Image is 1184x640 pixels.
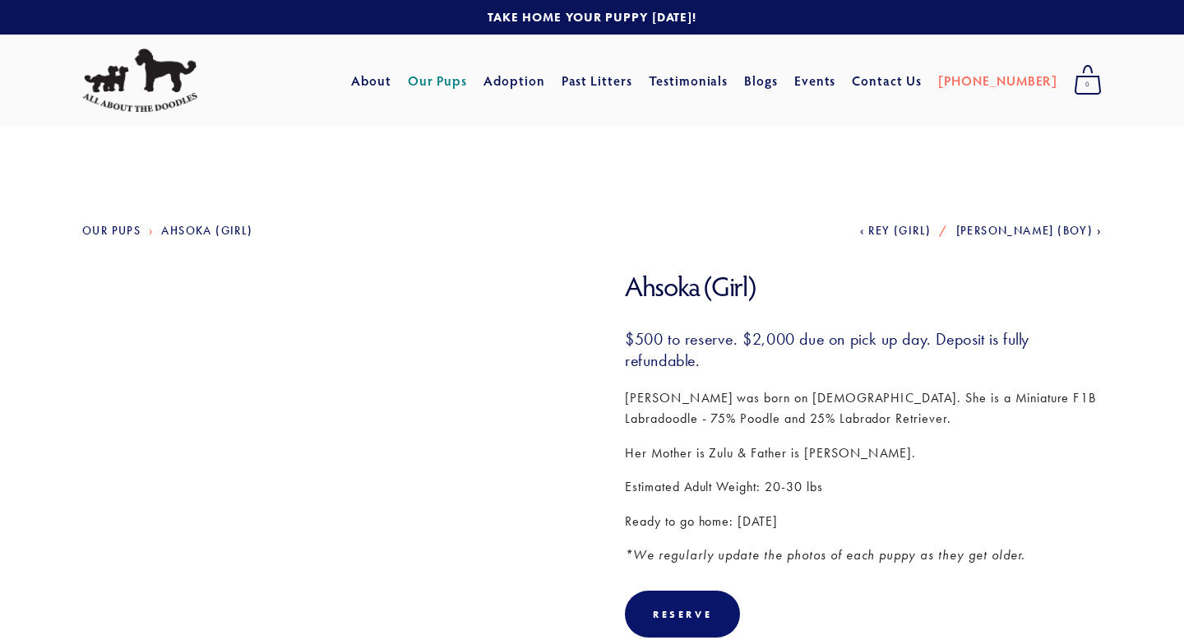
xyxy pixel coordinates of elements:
p: Ready to go home: [DATE] [625,511,1102,532]
a: [PERSON_NAME] (Boy) [956,224,1102,238]
a: Contact Us [852,66,922,95]
a: Rey (Girl) [860,224,932,238]
h3: $500 to reserve. $2,000 due on pick up day. Deposit is fully refundable. [625,328,1102,371]
em: *We regularly update the photos of each puppy as they get older. [625,547,1025,563]
p: Estimated Adult Weight: 20-30 lbs [625,476,1102,498]
a: Adoption [483,66,545,95]
p: Her Mother is Zulu & Father is [PERSON_NAME]. [625,443,1102,464]
a: Blogs [744,66,778,95]
a: Our Pups [82,224,141,238]
a: Ahsoka (Girl) [161,224,252,238]
a: [PHONE_NUMBER] [938,66,1057,95]
span: 0 [1074,74,1102,95]
img: All About The Doodles [82,49,197,113]
h1: Ahsoka (Girl) [625,270,1102,304]
p: [PERSON_NAME] was born on [DEMOGRAPHIC_DATA]. She is a Miniature F1B Labradoodle - 75% Poodle and... [625,387,1102,429]
div: Reserve [625,591,740,638]
div: Reserve [653,608,712,620]
a: 0 items in cart [1066,60,1110,101]
a: About [351,66,391,95]
a: Our Pups [408,66,468,95]
span: Rey (Girl) [868,224,931,238]
a: Testimonials [649,66,728,95]
a: Events [794,66,836,95]
span: [PERSON_NAME] (Boy) [956,224,1094,238]
a: Past Litters [562,72,633,89]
